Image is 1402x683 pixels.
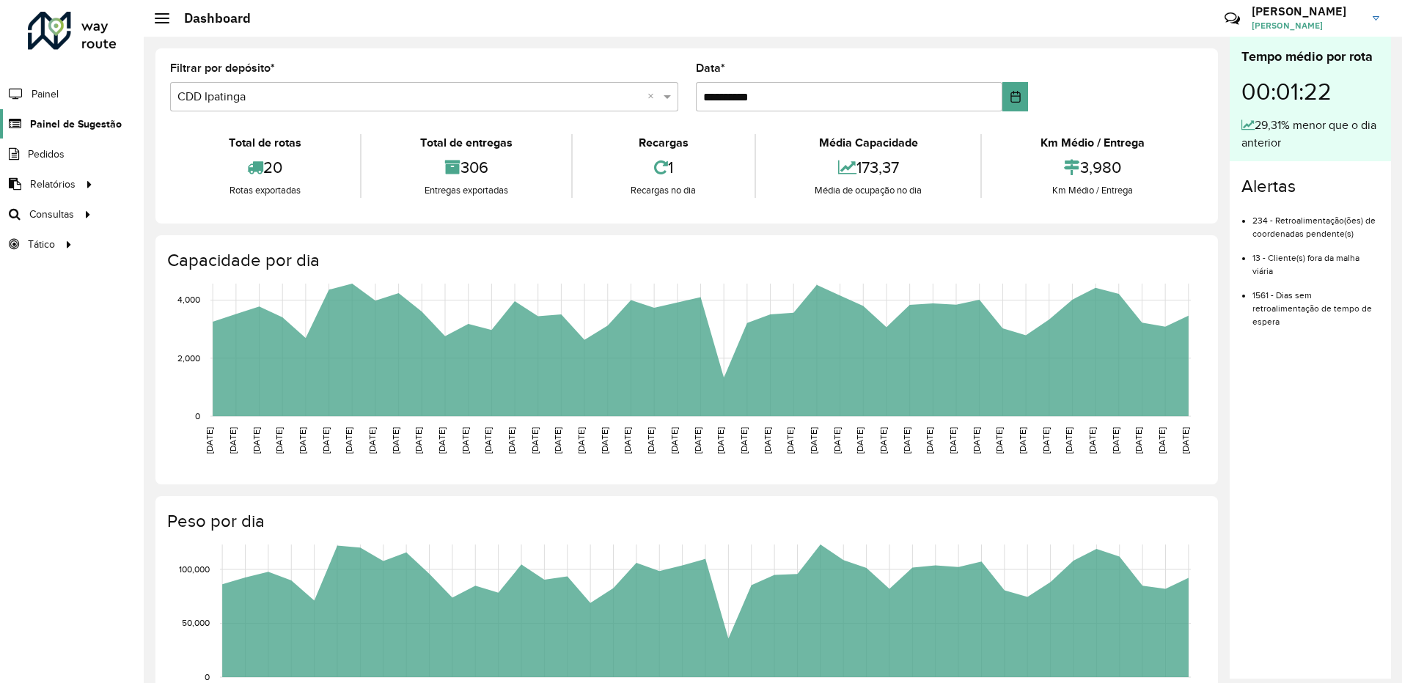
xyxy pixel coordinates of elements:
[177,353,200,363] text: 2,000
[1018,427,1027,454] text: [DATE]
[994,427,1004,454] text: [DATE]
[948,427,958,454] text: [DATE]
[182,619,210,628] text: 50,000
[174,183,356,198] div: Rotas exportadas
[576,134,752,152] div: Recargas
[29,207,74,222] span: Consultas
[576,183,752,198] div: Recargas no dia
[365,152,568,183] div: 306
[169,10,251,26] h2: Dashboard
[174,152,356,183] div: 20
[693,427,702,454] text: [DATE]
[28,237,55,252] span: Tático
[177,295,200,305] text: 4,000
[252,427,261,454] text: [DATE]
[1241,176,1379,197] h4: Alertas
[365,183,568,198] div: Entregas exportadas
[647,88,660,106] span: Clear all
[298,427,307,454] text: [DATE]
[760,152,977,183] div: 173,37
[696,59,725,77] label: Data
[1157,427,1167,454] text: [DATE]
[1252,203,1379,240] li: 234 - Retroalimentação(ões) de coordenadas pendente(s)
[365,134,568,152] div: Total de entregas
[1064,427,1073,454] text: [DATE]
[1241,67,1379,117] div: 00:01:22
[391,427,400,454] text: [DATE]
[167,250,1203,271] h4: Capacidade por dia
[530,427,540,454] text: [DATE]
[1241,47,1379,67] div: Tempo médio por rota
[925,427,934,454] text: [DATE]
[576,427,586,454] text: [DATE]
[507,427,516,454] text: [DATE]
[1181,427,1190,454] text: [DATE]
[28,147,65,162] span: Pedidos
[1111,427,1120,454] text: [DATE]
[553,427,562,454] text: [DATE]
[739,427,749,454] text: [DATE]
[902,427,911,454] text: [DATE]
[972,427,981,454] text: [DATE]
[344,427,353,454] text: [DATE]
[576,152,752,183] div: 1
[30,177,76,192] span: Relatórios
[1252,240,1379,278] li: 13 - Cliente(s) fora da malha viária
[1241,117,1379,152] div: 29,31% menor que o dia anterior
[167,511,1203,532] h4: Peso por dia
[986,152,1200,183] div: 3,980
[460,427,470,454] text: [DATE]
[986,134,1200,152] div: Km Médio / Entrega
[228,427,238,454] text: [DATE]
[785,427,795,454] text: [DATE]
[855,427,865,454] text: [DATE]
[809,427,818,454] text: [DATE]
[205,427,214,454] text: [DATE]
[878,427,888,454] text: [DATE]
[646,427,656,454] text: [DATE]
[760,134,977,152] div: Média Capacidade
[32,86,59,102] span: Painel
[174,134,356,152] div: Total de rotas
[274,427,284,454] text: [DATE]
[483,427,493,454] text: [DATE]
[760,183,977,198] div: Média de ocupação no dia
[321,427,331,454] text: [DATE]
[179,564,210,574] text: 100,000
[367,427,377,454] text: [DATE]
[600,427,609,454] text: [DATE]
[30,117,122,132] span: Painel de Sugestão
[669,427,679,454] text: [DATE]
[1252,4,1362,18] h3: [PERSON_NAME]
[1002,82,1028,111] button: Choose Date
[437,427,447,454] text: [DATE]
[195,411,200,421] text: 0
[1134,427,1143,454] text: [DATE]
[716,427,725,454] text: [DATE]
[170,59,275,77] label: Filtrar por depósito
[1087,427,1097,454] text: [DATE]
[205,672,210,682] text: 0
[1041,427,1051,454] text: [DATE]
[832,427,842,454] text: [DATE]
[986,183,1200,198] div: Km Médio / Entrega
[1252,278,1379,328] li: 1561 - Dias sem retroalimentação de tempo de espera
[623,427,632,454] text: [DATE]
[763,427,772,454] text: [DATE]
[1252,19,1362,32] span: [PERSON_NAME]
[414,427,423,454] text: [DATE]
[1216,3,1248,34] a: Contato Rápido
